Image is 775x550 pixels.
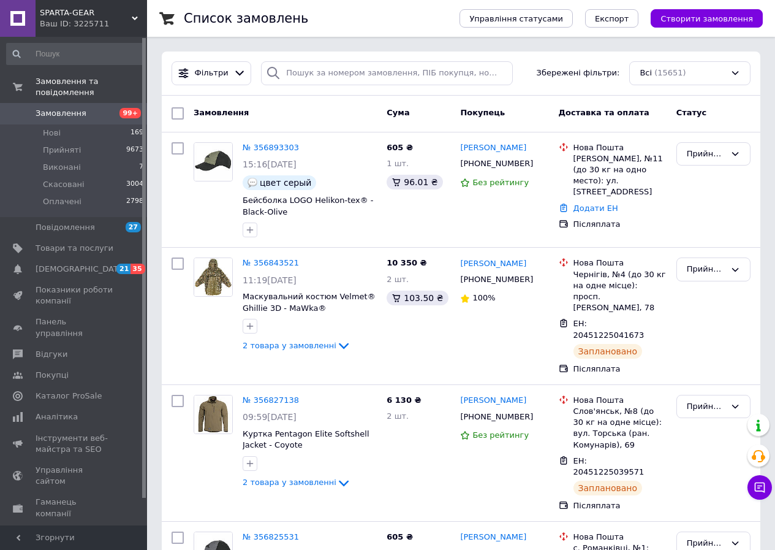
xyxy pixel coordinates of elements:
span: 2 шт. [387,411,409,421]
a: Створити замовлення [638,13,763,23]
span: 35 [130,264,145,274]
div: Прийнято [687,400,725,413]
span: 605 ₴ [387,143,413,152]
a: № 356827138 [243,395,299,405]
span: [DEMOGRAPHIC_DATA] [36,264,126,275]
span: Покупець [460,108,505,117]
a: № 356893303 [243,143,299,152]
div: [PHONE_NUMBER] [458,409,535,425]
a: № 356825531 [243,532,299,541]
input: Пошук [6,43,145,65]
span: 9673 [126,145,143,156]
div: Нова Пошта [573,142,667,153]
button: Управління статусами [459,9,573,28]
span: 100% [472,293,495,302]
span: Замовлення [194,108,249,117]
span: Відгуки [36,349,67,360]
span: Маскувальний костюм Velmet® Ghillie 3D - MaWka® [243,292,376,313]
span: 15:16[DATE] [243,159,297,169]
a: Фото товару [194,395,233,434]
span: 99+ [119,108,141,118]
span: Каталог ProSale [36,391,102,402]
span: 2798 [126,196,143,207]
input: Пошук за номером замовлення, ПІБ покупця, номером телефону, Email, номером накладної [261,61,513,85]
span: Всі [640,67,652,79]
span: 6 130 ₴ [387,395,421,405]
span: (15651) [654,68,686,77]
span: Гаманець компанії [36,497,113,519]
div: Чернігів, №4 (до 30 кг на одне місце): просп. [PERSON_NAME], 78 [573,269,667,314]
span: SPARTA-GEAR [40,7,132,18]
span: 2 товара у замовленні [243,478,336,487]
a: Фото товару [194,258,233,297]
div: 96.01 ₴ [387,175,442,189]
div: 103.50 ₴ [387,291,448,305]
span: ЕН: 20451225039571 [573,456,645,477]
span: ЕН: 20451225041673 [573,319,645,340]
a: [PERSON_NAME] [460,142,526,154]
div: Нова Пошта [573,395,667,406]
span: Експорт [595,14,629,23]
div: [PERSON_NAME], №11 (до 30 кг на одно место): ул. [STREET_ADDRESS] [573,153,667,198]
span: 3004 [126,179,143,190]
div: Ваш ID: 3225711 [40,18,147,29]
div: Слов'янськ, №8 (до 30 кг на одне місце): вул. Торська (ран. Комунарів), 69 [573,406,667,451]
button: Експорт [585,9,639,28]
div: Післяплата [573,219,667,230]
span: Оплачені [43,196,81,207]
span: Замовлення та повідомлення [36,76,147,98]
div: Прийнято [687,263,725,276]
div: Нова Пошта [573,258,667,269]
span: Панель управління [36,316,113,338]
div: Заплановано [573,344,643,359]
div: [PHONE_NUMBER] [458,156,535,172]
span: Аналітика [36,411,78,422]
span: Статус [676,108,707,117]
a: [PERSON_NAME] [460,532,526,543]
a: Куртка Pentagon Elite Softshell Jacket - Coyote [243,429,369,450]
span: 21 [116,264,130,274]
span: Управління статусами [469,14,563,23]
a: Бейсболка LOGO Helikon-tex® - Black-Olive [243,196,374,216]
img: Фото товару [194,395,232,434]
a: 2 товара у замовленні [243,341,351,350]
img: :speech_balloon: [248,178,257,188]
span: 2 шт. [387,275,409,284]
span: Без рейтингу [472,430,529,440]
span: 1 шт. [387,159,409,168]
h1: Список замовлень [184,11,308,26]
span: 2 товара у замовленні [243,341,336,350]
img: Фото товару [194,258,232,296]
span: Cума [387,108,409,117]
span: Збережені фільтри: [537,67,620,79]
span: 169 [130,128,143,139]
span: Покупці [36,370,69,381]
span: Товари та послуги [36,243,113,254]
span: Показники роботи компанії [36,285,113,307]
div: Прийнято [687,148,725,161]
span: цвет серый [260,178,311,188]
span: 27 [126,222,141,232]
span: Замовлення [36,108,86,119]
div: [PHONE_NUMBER] [458,272,535,288]
button: Чат з покупцем [747,475,772,500]
span: 7 [139,162,143,173]
span: Управління сайтом [36,465,113,487]
div: Прийнято [687,537,725,550]
div: Післяплата [573,500,667,511]
span: Виконані [43,162,81,173]
img: Фото товару [194,143,232,181]
a: 2 товара у замовленні [243,478,351,487]
span: Без рейтингу [472,178,529,187]
span: 605 ₴ [387,532,413,541]
a: Фото товару [194,142,233,181]
a: № 356843521 [243,258,299,267]
div: Заплановано [573,481,643,495]
span: Повідомлення [36,222,95,233]
span: Інструменти веб-майстра та SEO [36,433,113,455]
button: Створити замовлення [651,9,763,28]
span: 09:59[DATE] [243,412,297,422]
div: Післяплата [573,364,667,375]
